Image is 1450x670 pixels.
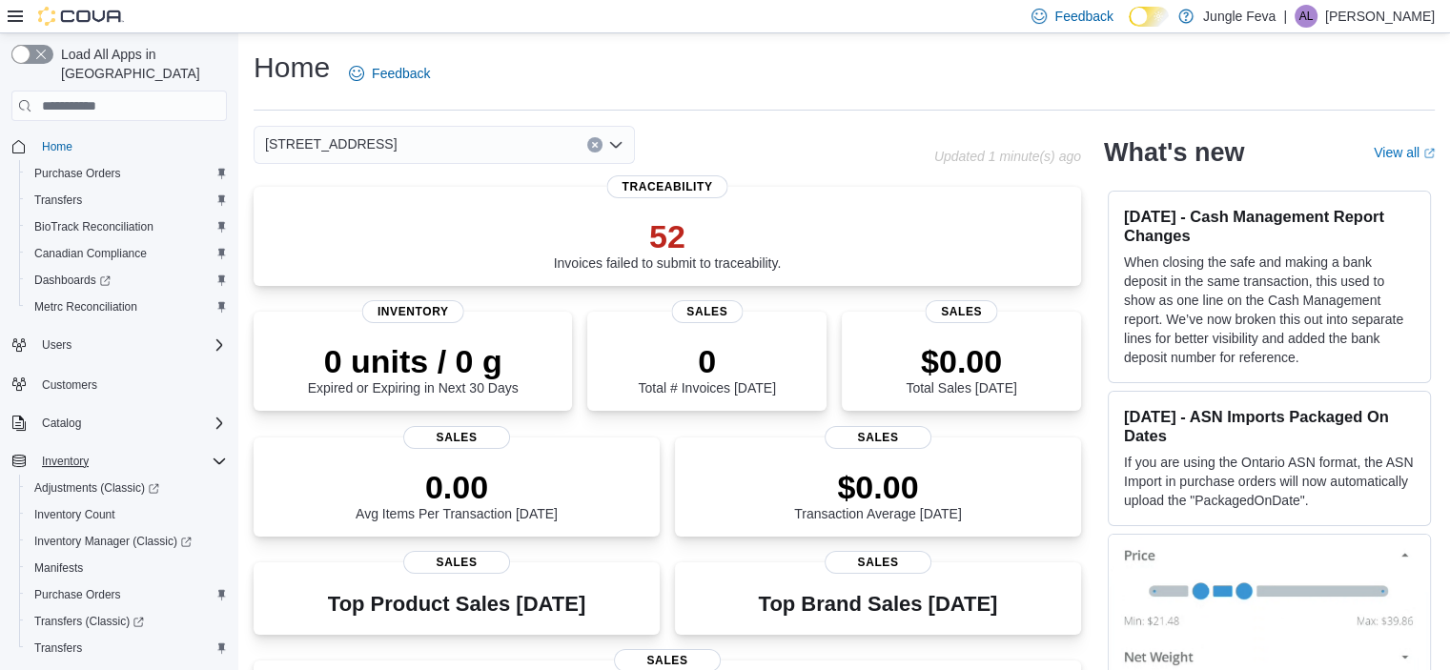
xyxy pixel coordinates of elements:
[4,410,235,437] button: Catalog
[4,132,235,160] button: Home
[34,412,89,435] button: Catalog
[19,528,235,555] a: Inventory Manager (Classic)
[34,412,227,435] span: Catalog
[1124,453,1415,510] p: If you are using the Ontario ASN format, the ASN Import in purchase orders will now automatically...
[27,503,227,526] span: Inventory Count
[19,635,235,661] button: Transfers
[341,54,438,92] a: Feedback
[934,149,1081,164] p: Updated 1 minute(s) ago
[19,608,235,635] a: Transfers (Classic)
[34,450,96,473] button: Inventory
[19,475,235,501] a: Adjustments (Classic)
[926,300,997,323] span: Sales
[254,49,330,87] h1: Home
[4,448,235,475] button: Inventory
[34,246,147,261] span: Canadian Compliance
[27,215,161,238] a: BioTrack Reconciliation
[1124,253,1415,367] p: When closing the safe and making a bank deposit in the same transaction, this used to show as one...
[34,640,82,656] span: Transfers
[27,215,227,238] span: BioTrack Reconciliation
[1054,7,1113,26] span: Feedback
[42,416,81,431] span: Catalog
[4,332,235,358] button: Users
[27,530,199,553] a: Inventory Manager (Classic)
[1203,5,1276,28] p: Jungle Feva
[308,342,519,380] p: 0 units / 0 g
[19,555,235,581] button: Manifests
[27,162,129,185] a: Purchase Orders
[19,160,235,187] button: Purchase Orders
[906,342,1016,380] p: $0.00
[27,162,227,185] span: Purchase Orders
[27,557,227,579] span: Manifests
[34,560,83,576] span: Manifests
[27,610,152,633] a: Transfers (Classic)
[27,295,227,318] span: Metrc Reconciliation
[34,135,80,158] a: Home
[27,477,227,499] span: Adjustments (Classic)
[372,64,430,83] span: Feedback
[27,637,90,660] a: Transfers
[27,242,154,265] a: Canadian Compliance
[34,374,105,396] a: Customers
[328,593,585,616] h3: Top Product Sales [DATE]
[1423,148,1435,159] svg: External link
[27,503,123,526] a: Inventory Count
[1295,5,1317,28] div: Arzelle Lewis
[34,334,227,356] span: Users
[587,137,602,152] button: Clear input
[554,217,782,271] div: Invoices failed to submit to traceability.
[19,240,235,267] button: Canadian Compliance
[759,593,998,616] h3: Top Brand Sales [DATE]
[19,501,235,528] button: Inventory Count
[34,166,121,181] span: Purchase Orders
[34,134,227,158] span: Home
[1124,407,1415,445] h3: [DATE] - ASN Imports Packaged On Dates
[308,342,519,396] div: Expired or Expiring in Next 30 Days
[27,189,90,212] a: Transfers
[38,7,124,26] img: Cova
[1374,145,1435,160] a: View allExternal link
[27,269,227,292] span: Dashboards
[1283,5,1287,28] p: |
[19,267,235,294] a: Dashboards
[1325,5,1435,28] p: [PERSON_NAME]
[608,137,623,152] button: Open list of options
[34,299,137,315] span: Metrc Reconciliation
[265,132,397,155] span: [STREET_ADDRESS]
[42,377,97,393] span: Customers
[42,337,71,353] span: Users
[356,468,558,506] p: 0.00
[4,370,235,397] button: Customers
[606,175,727,198] span: Traceability
[27,295,145,318] a: Metrc Reconciliation
[362,300,464,323] span: Inventory
[53,45,227,83] span: Load All Apps in [GEOGRAPHIC_DATA]
[27,269,118,292] a: Dashboards
[27,610,227,633] span: Transfers (Classic)
[825,551,931,574] span: Sales
[1124,207,1415,245] h3: [DATE] - Cash Management Report Changes
[34,614,144,629] span: Transfers (Classic)
[27,189,227,212] span: Transfers
[794,468,962,506] p: $0.00
[554,217,782,255] p: 52
[27,583,129,606] a: Purchase Orders
[34,193,82,208] span: Transfers
[906,342,1016,396] div: Total Sales [DATE]
[27,557,91,579] a: Manifests
[34,480,159,496] span: Adjustments (Classic)
[356,468,558,521] div: Avg Items Per Transaction [DATE]
[34,507,115,522] span: Inventory Count
[19,187,235,213] button: Transfers
[1129,27,1130,28] span: Dark Mode
[403,426,510,449] span: Sales
[34,372,227,396] span: Customers
[27,477,167,499] a: Adjustments (Classic)
[1104,137,1244,168] h2: What's new
[34,273,111,288] span: Dashboards
[1299,5,1314,28] span: AL
[671,300,743,323] span: Sales
[19,581,235,608] button: Purchase Orders
[403,551,510,574] span: Sales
